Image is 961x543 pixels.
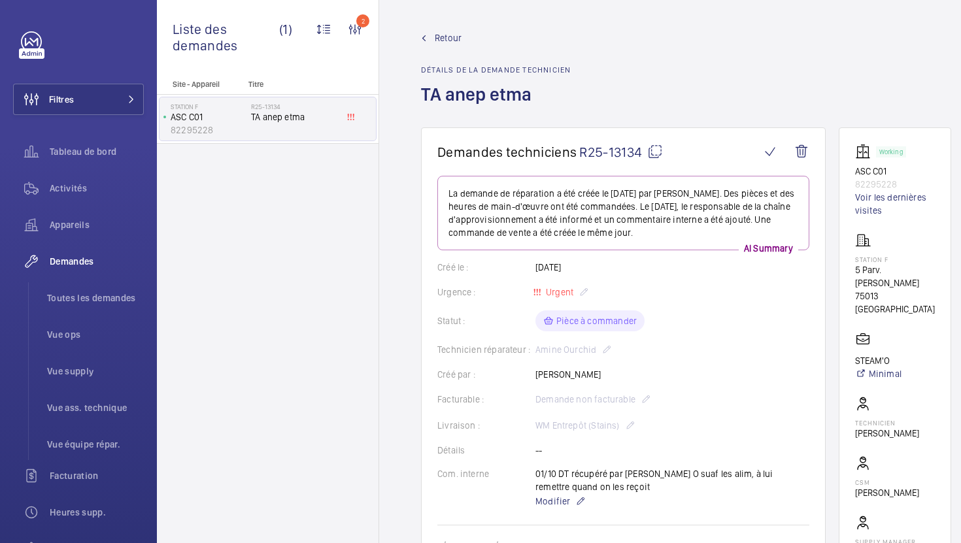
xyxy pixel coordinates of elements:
[855,486,919,499] p: [PERSON_NAME]
[421,65,571,74] h2: Détails de la demande technicien
[855,191,935,217] a: Voir les dernières visites
[855,165,935,178] p: ASC C01
[251,103,337,110] h2: R25-13134
[248,80,335,89] p: Titre
[435,31,462,44] span: Retour
[855,178,935,191] p: 82295228
[171,110,246,123] p: ASC C01
[50,145,144,158] span: Tableau de bord
[855,419,919,427] p: Technicien
[13,84,144,115] button: Filtres
[855,367,902,380] a: Minimal
[879,150,903,154] p: Working
[448,187,798,239] p: La demande de réparation a été créée le [DATE] par [PERSON_NAME]. Des pièces et des heures de mai...
[171,103,246,110] p: Station F
[855,478,919,486] p: CSM
[171,123,246,137] p: 82295228
[50,255,144,268] span: Demandes
[47,365,144,378] span: Vue supply
[47,291,144,304] span: Toutes les demandes
[855,427,919,440] p: [PERSON_NAME]
[49,93,74,106] span: Filtres
[855,255,935,263] p: Station F
[855,354,902,367] p: STEAM'O
[50,506,144,519] span: Heures supp.
[421,82,571,127] h1: TA anep etma
[251,110,337,123] span: TA anep etma
[855,144,876,159] img: elevator.svg
[173,21,279,54] span: Liste des demandes
[47,438,144,451] span: Vue équipe répar.
[47,328,144,341] span: Vue ops
[855,263,935,289] p: 5 Parv. [PERSON_NAME]
[855,289,935,316] p: 75013 [GEOGRAPHIC_DATA]
[739,242,798,255] p: AI Summary
[535,495,570,508] span: Modifier
[157,80,243,89] p: Site - Appareil
[50,182,144,195] span: Activités
[50,218,144,231] span: Appareils
[437,144,577,160] span: Demandes techniciens
[50,469,144,482] span: Facturation
[579,144,663,160] span: R25-13134
[47,401,144,414] span: Vue ass. technique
